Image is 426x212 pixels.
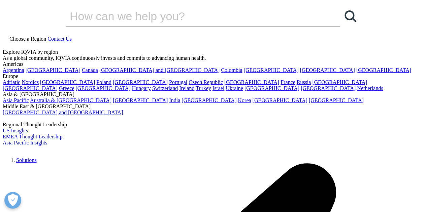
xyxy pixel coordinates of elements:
[132,85,151,91] a: Hungary
[9,36,46,42] span: Choose a Region
[26,67,80,73] a: [GEOGRAPHIC_DATA]
[196,85,211,91] a: Turkey
[356,67,411,73] a: [GEOGRAPHIC_DATA]
[309,97,364,103] a: [GEOGRAPHIC_DATA]
[96,79,111,85] a: Poland
[182,97,236,103] a: [GEOGRAPHIC_DATA]
[226,85,243,91] a: Ukraine
[16,157,36,163] a: Solutions
[300,67,355,73] a: [GEOGRAPHIC_DATA]
[179,85,194,91] a: Ireland
[252,97,307,103] a: [GEOGRAPHIC_DATA]
[30,97,111,103] a: Australia & [GEOGRAPHIC_DATA]
[3,79,20,85] a: Adriatic
[169,97,180,103] a: India
[113,79,168,85] a: [GEOGRAPHIC_DATA]
[281,79,295,85] a: France
[189,79,223,85] a: Czech Republic
[3,97,29,103] a: Asia Pacific
[22,79,39,85] a: Nordics
[152,85,178,91] a: Switzerland
[3,61,423,67] div: Americas
[357,85,383,91] a: Netherlands
[82,67,98,73] a: Canada
[3,49,423,55] div: Explore IQVIA by region
[169,79,187,85] a: Portugal
[212,85,225,91] a: Israel
[99,67,220,73] a: [GEOGRAPHIC_DATA] and [GEOGRAPHIC_DATA]
[312,79,367,85] a: [GEOGRAPHIC_DATA]
[3,122,423,128] div: Regional Thought Leadership
[244,85,299,91] a: [GEOGRAPHIC_DATA]
[3,140,47,145] a: Asia Pacific Insights
[3,128,28,133] a: US Insights
[113,97,168,103] a: [GEOGRAPHIC_DATA]
[47,36,72,42] a: Contact Us
[75,85,130,91] a: [GEOGRAPHIC_DATA]
[345,10,356,22] svg: Search
[4,192,21,209] button: Abrir preferencias
[224,79,279,85] a: [GEOGRAPHIC_DATA]
[3,55,423,61] div: As a global community, IQVIA continuously invests and commits to advancing human health.
[243,67,298,73] a: [GEOGRAPHIC_DATA]
[238,97,251,103] a: Korea
[3,85,58,91] a: [GEOGRAPHIC_DATA]
[3,67,24,73] a: Argentina
[59,85,74,91] a: Greece
[297,79,311,85] a: Russia
[340,6,360,26] a: Buscar
[301,85,356,91] a: [GEOGRAPHIC_DATA]
[66,6,321,26] input: Buscar
[221,67,242,73] a: Colombia
[3,91,423,97] div: Asia & [GEOGRAPHIC_DATA]
[3,103,423,110] div: Middle East & [GEOGRAPHIC_DATA]
[3,134,62,139] a: EMEA Thought Leadership
[40,79,95,85] a: [GEOGRAPHIC_DATA]
[3,73,423,79] div: Europe
[3,110,123,115] a: [GEOGRAPHIC_DATA] and [GEOGRAPHIC_DATA]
